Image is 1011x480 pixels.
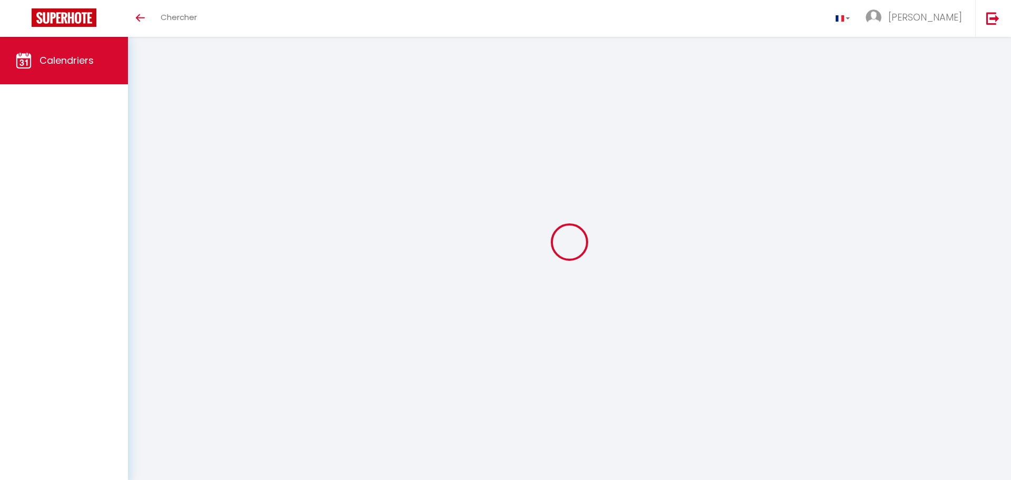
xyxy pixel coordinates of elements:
[39,54,94,67] span: Calendriers
[986,12,999,25] img: logout
[161,12,197,23] span: Chercher
[32,8,96,27] img: Super Booking
[866,9,881,25] img: ...
[888,11,962,24] span: [PERSON_NAME]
